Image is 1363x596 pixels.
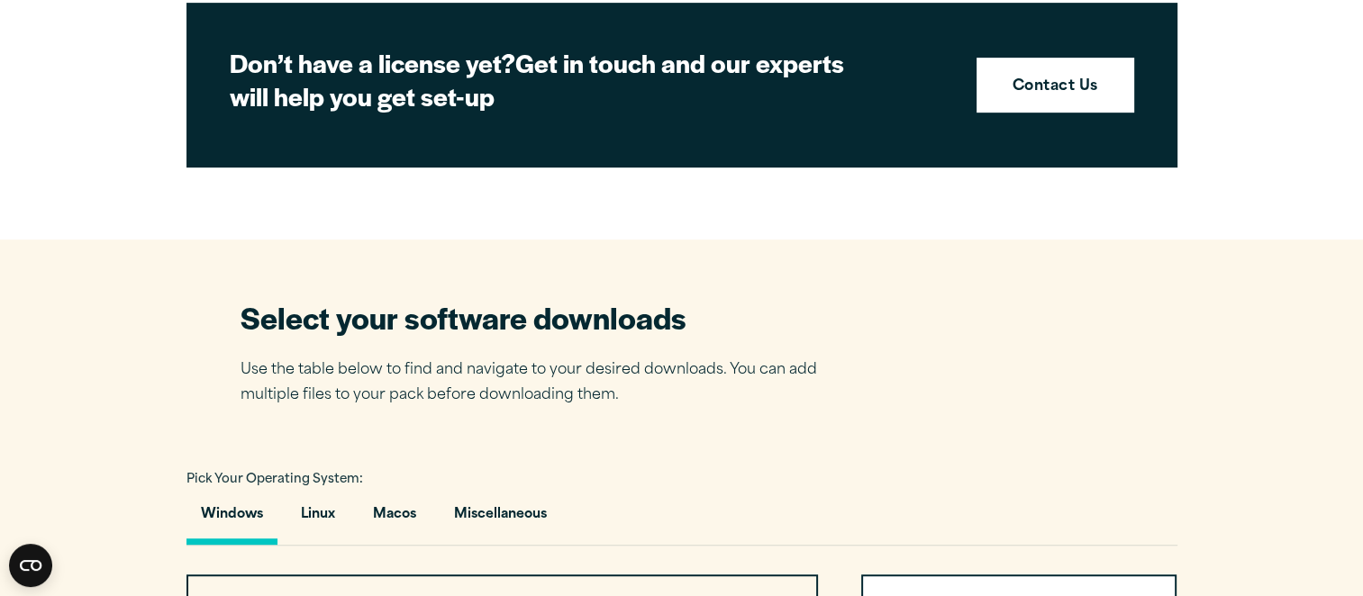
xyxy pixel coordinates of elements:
button: Miscellaneous [440,493,561,545]
h2: Get in touch and our experts will help you get set-up [230,46,860,113]
strong: Don’t have a license yet? [230,44,515,80]
a: Contact Us [977,58,1134,113]
button: Macos [359,493,431,545]
span: Pick Your Operating System: [186,474,363,485]
button: Windows [186,493,277,545]
p: Use the table below to find and navigate to your desired downloads. You can add multiple files to... [241,357,844,410]
h2: Select your software downloads [241,297,844,338]
button: Open CMP widget [9,544,52,587]
strong: Contact Us [1013,76,1098,99]
button: Linux [286,493,350,545]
